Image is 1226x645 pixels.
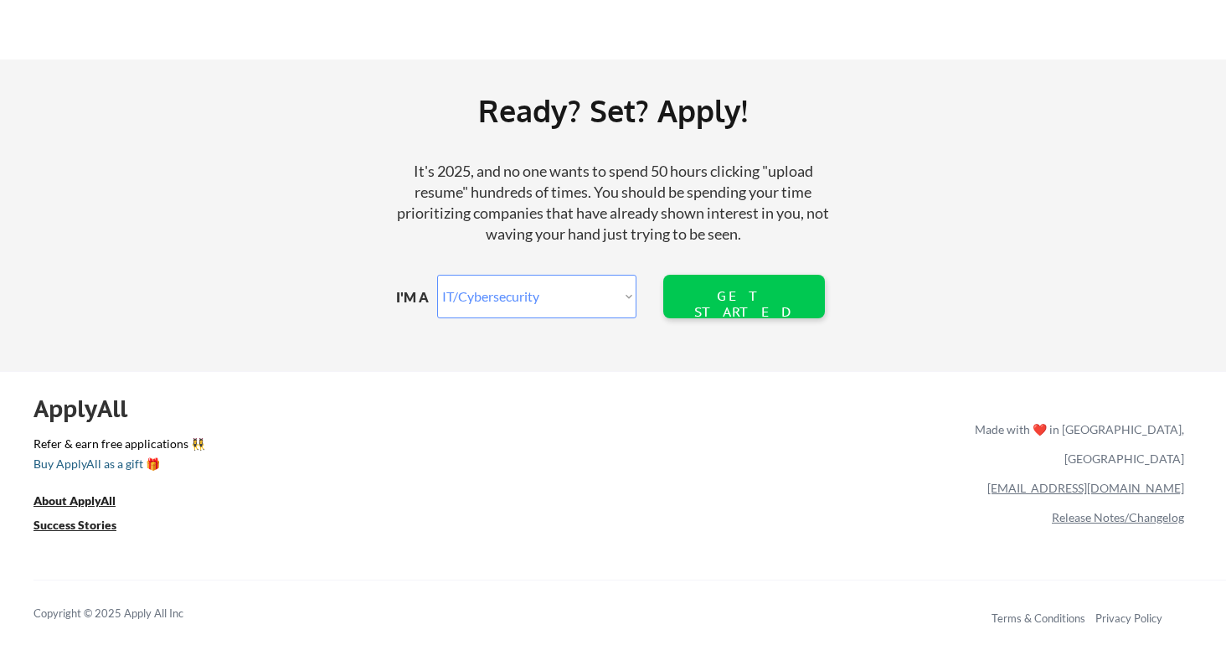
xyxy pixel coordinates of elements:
[234,86,992,135] div: Ready? Set? Apply!
[396,288,441,307] div: I'M A
[968,415,1184,473] div: Made with ❤️ in [GEOGRAPHIC_DATA], [GEOGRAPHIC_DATA]
[389,161,837,245] div: It's 2025, and no one wants to spend 50 hours clicking "upload resume" hundreds of times. You sho...
[33,493,116,508] u: About ApplyAll
[1052,510,1184,524] a: Release Notes/Changelog
[33,458,201,470] div: Buy ApplyAll as a gift 🎁
[33,517,139,538] a: Success Stories
[992,611,1085,625] a: Terms & Conditions
[33,456,201,477] a: Buy ApplyAll as a gift 🎁
[33,606,226,622] div: Copyright © 2025 Apply All Inc
[1095,611,1162,625] a: Privacy Policy
[690,288,797,320] div: GET STARTED
[33,518,116,532] u: Success Stories
[987,481,1184,495] a: [EMAIL_ADDRESS][DOMAIN_NAME]
[33,395,147,423] div: ApplyAll
[33,493,139,513] a: About ApplyAll
[33,438,625,456] a: Refer & earn free applications 👯‍♀️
